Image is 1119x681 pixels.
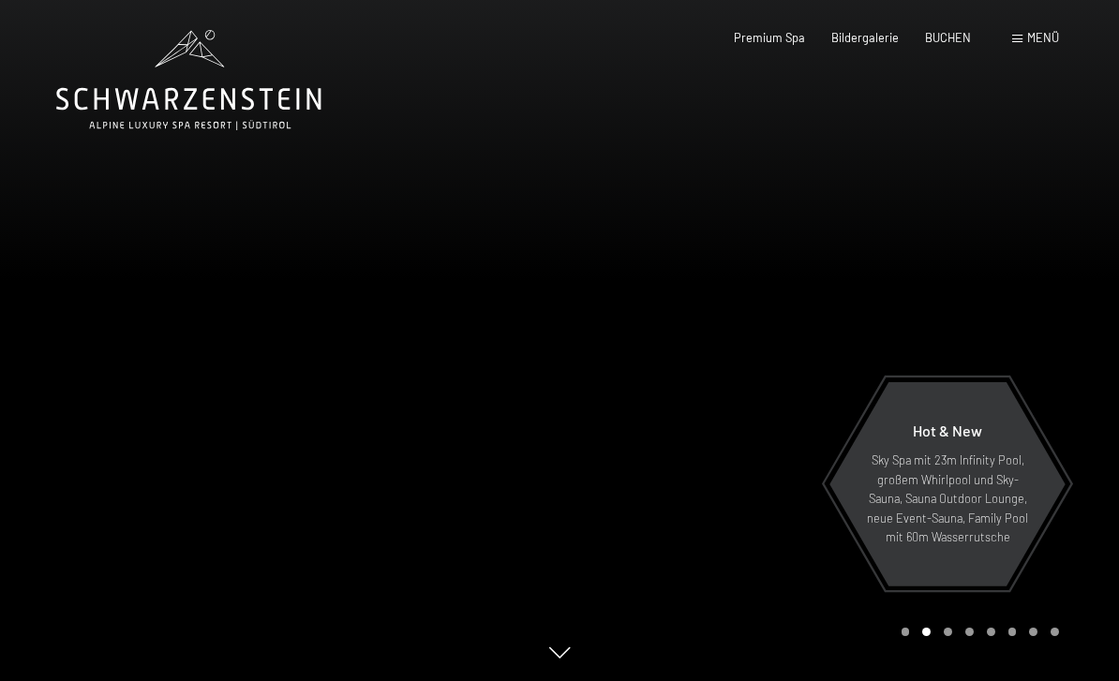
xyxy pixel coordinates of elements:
[866,451,1029,546] p: Sky Spa mit 23m Infinity Pool, großem Whirlpool und Sky-Sauna, Sauna Outdoor Lounge, neue Event-S...
[987,628,995,636] div: Carousel Page 5
[734,30,805,45] a: Premium Spa
[965,628,974,636] div: Carousel Page 4
[902,628,910,636] div: Carousel Page 1
[831,30,899,45] a: Bildergalerie
[1051,628,1059,636] div: Carousel Page 8
[925,30,971,45] a: BUCHEN
[913,422,982,439] span: Hot & New
[1008,628,1017,636] div: Carousel Page 6
[1027,30,1059,45] span: Menü
[1029,628,1037,636] div: Carousel Page 7
[895,628,1059,636] div: Carousel Pagination
[828,381,1067,587] a: Hot & New Sky Spa mit 23m Infinity Pool, großem Whirlpool und Sky-Sauna, Sauna Outdoor Lounge, ne...
[922,628,931,636] div: Carousel Page 2 (Current Slide)
[944,628,952,636] div: Carousel Page 3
